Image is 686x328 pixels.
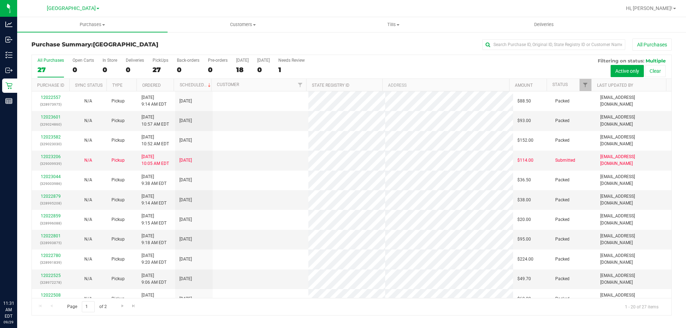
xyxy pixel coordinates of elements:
a: State Registry ID [312,83,349,88]
span: [DATE] [179,137,192,144]
span: [EMAIL_ADDRESS][DOMAIN_NAME] [600,252,667,266]
iframe: Resource center [7,271,29,292]
div: 27 [38,66,64,74]
span: Customers [168,21,318,28]
span: Pickup [111,276,125,282]
span: [EMAIL_ADDRESS][DOMAIN_NAME] [600,114,667,127]
div: Deliveries [126,58,144,63]
span: [EMAIL_ADDRESS][DOMAIN_NAME] [600,134,667,147]
div: In Store [103,58,117,63]
span: Not Applicable [84,257,92,262]
button: N/A [84,98,92,105]
a: 12022557 [41,95,61,100]
div: 18 [236,66,249,74]
a: Scheduled [180,82,212,87]
span: [DATE] 9:18 AM EDT [141,233,166,246]
span: [EMAIL_ADDRESS][DOMAIN_NAME] [600,94,667,108]
a: 12022525 [41,273,61,278]
button: N/A [84,177,92,183]
span: 1 - 20 of 27 items [619,301,664,312]
span: $49.70 [517,276,531,282]
button: N/A [84,197,92,203]
span: [DATE] [179,197,192,203]
a: Purchase ID [37,83,64,88]
span: $93.00 [517,117,531,124]
span: Packed [555,117,570,124]
h3: Purchase Summary: [31,41,245,48]
span: Not Applicable [84,237,92,242]
p: (329023030) [36,141,65,147]
div: PickUps [153,58,168,63]
span: $60.00 [517,296,531,302]
a: Go to the last page [129,301,139,311]
button: Clear [645,65,666,77]
div: 0 [177,66,199,74]
span: Not Applicable [84,296,92,301]
inline-svg: Retail [5,82,13,89]
button: N/A [84,256,92,263]
inline-svg: Inventory [5,51,13,59]
span: $152.00 [517,137,533,144]
span: [GEOGRAPHIC_DATA] [93,41,158,48]
button: Active only [611,65,644,77]
span: [DATE] 9:38 AM EDT [141,173,166,187]
span: Pickup [111,137,125,144]
button: N/A [84,137,92,144]
span: Not Applicable [84,276,92,281]
a: Last Updated By [597,83,633,88]
span: [DATE] [179,256,192,263]
input: Search Purchase ID, Original ID, State Registry ID or Customer Name... [482,39,625,50]
span: $95.00 [517,236,531,243]
a: Go to the next page [117,301,128,311]
button: N/A [84,296,92,302]
span: Pickup [111,296,125,302]
a: Customer [217,82,239,87]
span: $38.00 [517,197,531,203]
span: Multiple [646,58,666,64]
p: (329003986) [36,180,65,187]
a: 12022859 [41,213,61,218]
button: N/A [84,117,92,124]
p: (328973975) [36,101,65,108]
div: [DATE] [257,58,270,63]
span: [GEOGRAPHIC_DATA] [47,5,96,11]
a: 12023601 [41,115,61,120]
a: 12022879 [41,194,61,199]
a: Filter [580,79,591,91]
span: [DATE] 9:14 AM EDT [141,94,166,108]
span: Packed [555,296,570,302]
span: $36.50 [517,177,531,183]
p: 09/29 [3,319,14,325]
a: 12022780 [41,253,61,258]
button: All Purchases [632,39,672,51]
span: Filtering on status: [598,58,644,64]
p: 11:31 AM EDT [3,300,14,319]
a: Sync Status [75,83,103,88]
span: [DATE] [179,177,192,183]
span: $20.00 [517,216,531,223]
p: (329024860) [36,121,65,128]
span: Packed [555,236,570,243]
span: [DATE] 9:15 AM EDT [141,213,166,226]
span: Pickup [111,98,125,105]
span: Deliveries [525,21,563,28]
span: [DATE] 10:57 AM EDT [141,114,169,127]
span: Packed [555,177,570,183]
span: [DATE] [179,236,192,243]
span: [DATE] [179,98,192,105]
span: Not Applicable [84,177,92,182]
inline-svg: Analytics [5,21,13,28]
span: [DATE] 9:06 AM EDT [141,272,166,286]
div: 1 [278,66,305,74]
span: Purchases [17,21,168,28]
span: [EMAIL_ADDRESS][DOMAIN_NAME] [600,193,667,207]
span: [EMAIL_ADDRESS][DOMAIN_NAME] [600,292,667,306]
span: [DATE] 9:14 AM EDT [141,193,166,207]
span: [DATE] [179,216,192,223]
span: [DATE] [179,117,192,124]
p: (328995208) [36,200,65,207]
p: (328996088) [36,220,65,227]
div: Back-orders [177,58,199,63]
span: Pickup [111,236,125,243]
a: Purchases [17,17,168,32]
